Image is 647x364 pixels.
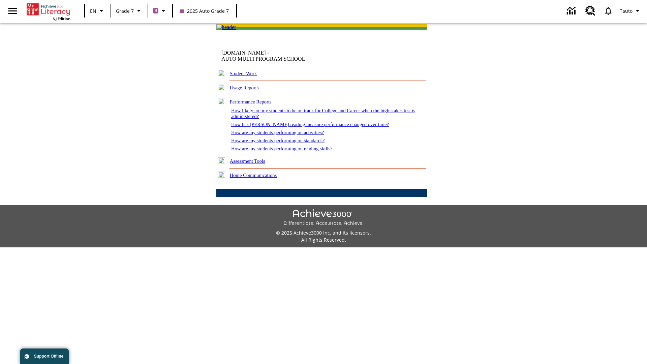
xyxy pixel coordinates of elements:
[218,98,225,104] img: minus.gif
[231,130,324,135] a: How are my students performing on activities?
[230,71,257,76] a: Student Work
[218,172,225,178] img: plus.gif
[230,85,259,90] a: Usage Reports
[230,173,277,178] a: Home Communications
[231,108,415,119] a: How likely are my students to be on track for College and Career when the high stakes test is adm...
[218,84,225,90] img: plus.gif
[34,354,63,359] span: Support Offline
[53,16,70,21] span: NJ Edition
[218,157,225,163] img: plus.gif
[154,6,157,15] span: B
[3,1,23,21] button: Open side menu
[150,5,170,17] button: Boost Class color is purple. Change class color
[231,122,389,127] a: How has [PERSON_NAME] reading measure performance changed over time?
[116,7,134,14] span: Grade 7
[231,146,333,151] a: How are my students performing on reading skills?
[90,7,96,14] span: EN
[180,7,229,14] span: 2025 Auto Grade 7
[221,50,345,62] td: [DOMAIN_NAME] -
[230,158,265,164] a: Assessment Tools
[620,7,633,14] span: Tauto
[87,5,109,17] button: Language: EN, Select a language
[563,2,581,20] a: Data Center
[283,209,364,226] img: Achieve3000 Differentiate Accelerate Achieve
[216,24,236,30] img: header
[218,70,225,76] img: plus.gif
[231,138,325,143] a: How are my students performing on standards?
[20,348,69,364] button: Support Offline
[221,56,305,62] nobr: AUTO MULTI PROGRAM SCHOOL
[617,5,644,17] button: Profile/Settings
[113,5,146,17] button: Grade: Grade 7, Select a grade
[27,2,70,21] div: Home
[599,2,617,20] a: Notifications
[581,2,599,20] a: Resource Center, Will open in new tab
[230,99,272,104] a: Performance Reports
